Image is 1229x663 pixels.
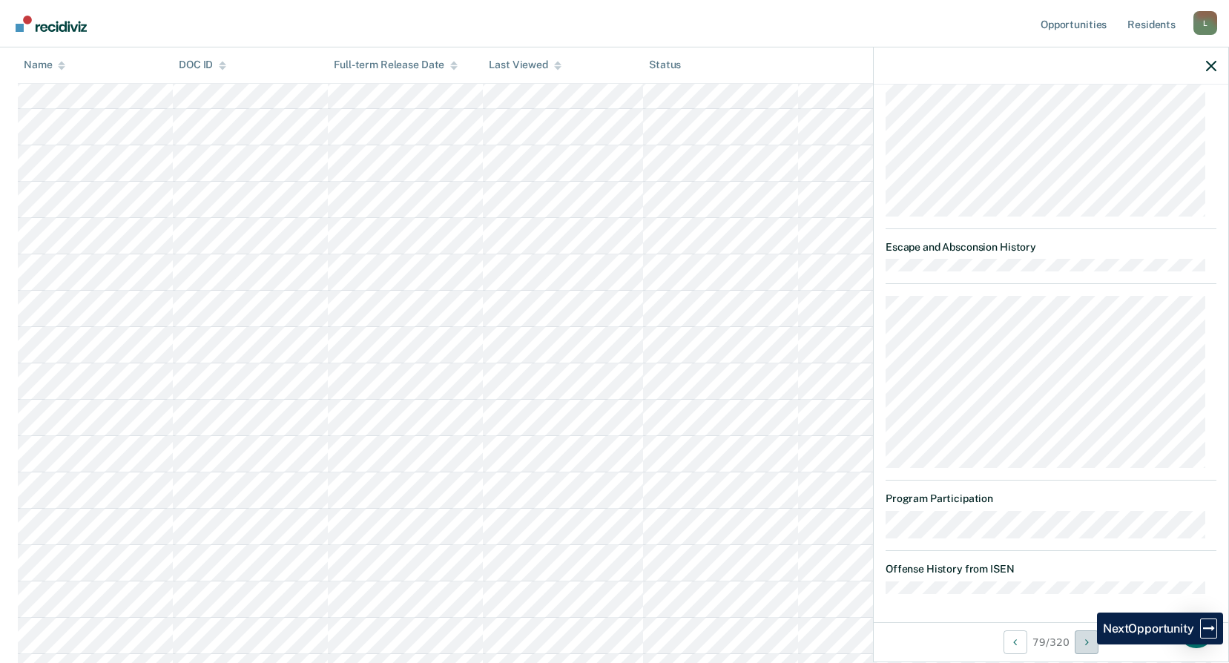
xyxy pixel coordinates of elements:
dt: Program Participation [886,492,1216,505]
dt: Escape and Absconsion History [886,241,1216,254]
dt: Offense History from ISEN [886,563,1216,575]
div: L [1193,11,1217,35]
div: Full-term Release Date [334,59,458,72]
button: Profile dropdown button [1193,11,1217,35]
img: Recidiviz [16,16,87,32]
button: Previous Opportunity [1004,630,1027,654]
button: Next Opportunity [1075,630,1098,654]
div: Open Intercom Messenger [1179,613,1214,648]
div: Last Viewed [489,59,561,72]
div: DOC ID [179,59,226,72]
div: 79 / 320 [874,622,1228,662]
div: Status [649,59,681,72]
div: Name [24,59,65,72]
